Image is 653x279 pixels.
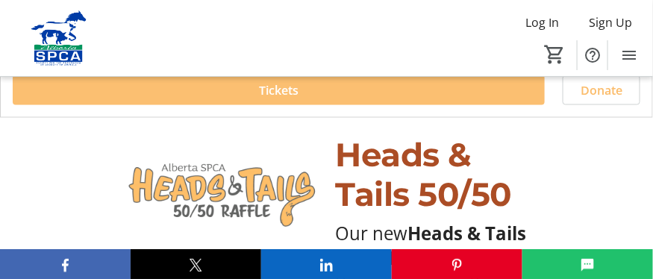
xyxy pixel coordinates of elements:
[9,10,108,66] img: Alberta SPCA's Logo
[541,41,568,68] button: Cart
[336,222,408,246] span: Our new
[589,13,632,31] span: Sign Up
[336,136,513,216] span: Heads & Tails 50/50
[513,10,571,34] button: Log In
[563,75,640,105] button: Donate
[118,136,318,248] img: undefined
[259,81,299,99] span: Tickets
[336,222,527,271] strong: Heads & Tails 50/50 Raffle
[261,249,392,279] button: LinkedIn
[392,249,522,279] button: Pinterest
[581,81,622,99] span: Donate
[614,40,644,70] button: Menu
[525,13,559,31] span: Log In
[522,249,653,279] button: SMS
[13,75,545,105] button: Tickets
[578,40,607,70] button: Help
[577,10,644,34] button: Sign Up
[131,249,261,279] button: X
